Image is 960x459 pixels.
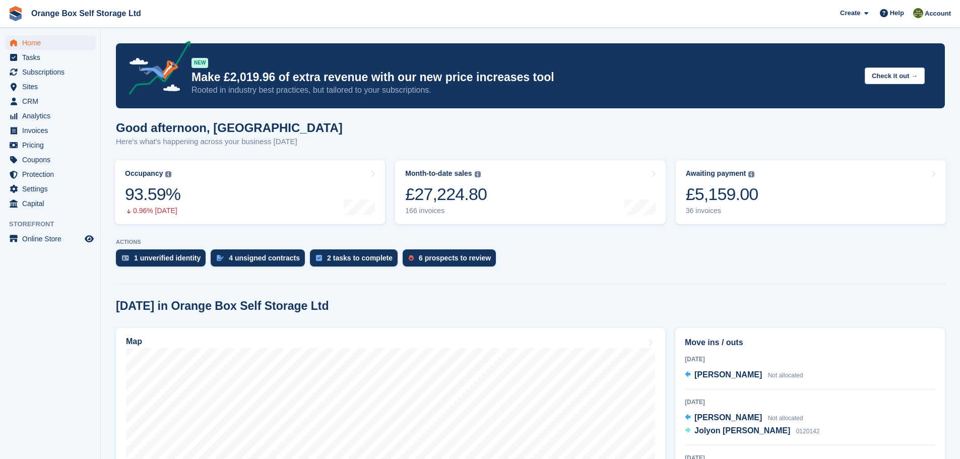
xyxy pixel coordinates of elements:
img: stora-icon-8386f47178a22dfd0bd8f6a31ec36ba5ce8667c1dd55bd0f319d3a0aa187defe.svg [8,6,23,21]
span: Online Store [22,232,83,246]
div: [DATE] [685,398,935,407]
span: Not allocated [768,415,803,422]
div: 93.59% [125,184,180,205]
span: Home [22,36,83,50]
span: Subscriptions [22,65,83,79]
span: Sites [22,80,83,94]
a: menu [5,109,95,123]
a: Month-to-date sales £27,224.80 166 invoices [395,160,665,224]
a: menu [5,94,95,108]
a: menu [5,36,95,50]
a: Preview store [83,233,95,245]
a: menu [5,153,95,167]
p: Here's what's happening across your business [DATE] [116,136,343,148]
a: menu [5,138,95,152]
a: menu [5,123,95,138]
div: 6 prospects to review [419,254,491,262]
img: price-adjustments-announcement-icon-8257ccfd72463d97f412b2fc003d46551f7dbcb40ab6d574587a9cd5c0d94... [120,41,191,98]
img: contract_signature_icon-13c848040528278c33f63329250d36e43548de30e8caae1d1a13099fd9432cc5.svg [217,255,224,261]
h1: Good afternoon, [GEOGRAPHIC_DATA] [116,121,343,135]
img: icon-info-grey-7440780725fd019a000dd9b08b2336e03edf1995a4989e88bcd33f0948082b44.svg [475,171,481,177]
img: prospect-51fa495bee0391a8d652442698ab0144808aea92771e9ea1ae160a38d050c398.svg [409,255,414,261]
span: CRM [22,94,83,108]
a: [PERSON_NAME] Not allocated [685,412,803,425]
div: £27,224.80 [405,184,487,205]
span: Jolyon [PERSON_NAME] [694,426,790,435]
a: 1 unverified identity [116,249,211,272]
a: menu [5,167,95,181]
span: Create [840,8,860,18]
span: [PERSON_NAME] [694,413,762,422]
div: 36 invoices [686,207,758,215]
div: NEW [191,58,208,68]
a: [PERSON_NAME] Not allocated [685,369,803,382]
h2: Map [126,337,142,346]
div: 166 invoices [405,207,487,215]
a: menu [5,50,95,64]
button: Check it out → [865,68,925,84]
a: menu [5,232,95,246]
span: Invoices [22,123,83,138]
span: Not allocated [768,372,803,379]
div: 4 unsigned contracts [229,254,300,262]
span: Protection [22,167,83,181]
img: verify_identity-adf6edd0f0f0b5bbfe63781bf79b02c33cf7c696d77639b501bdc392416b5a36.svg [122,255,129,261]
a: Orange Box Self Storage Ltd [27,5,145,22]
span: Settings [22,182,83,196]
span: Storefront [9,219,100,229]
div: Occupancy [125,169,163,178]
img: icon-info-grey-7440780725fd019a000dd9b08b2336e03edf1995a4989e88bcd33f0948082b44.svg [165,171,171,177]
img: Pippa White [913,8,923,18]
a: Occupancy 93.59% 0.96% [DATE] [115,160,385,224]
img: icon-info-grey-7440780725fd019a000dd9b08b2336e03edf1995a4989e88bcd33f0948082b44.svg [748,171,754,177]
p: Make £2,019.96 of extra revenue with our new price increases tool [191,70,857,85]
span: Pricing [22,138,83,152]
div: 1 unverified identity [134,254,201,262]
div: £5,159.00 [686,184,758,205]
a: Jolyon [PERSON_NAME] 0120142 [685,425,819,438]
span: Account [925,9,951,19]
span: Help [890,8,904,18]
p: Rooted in industry best practices, but tailored to your subscriptions. [191,85,857,96]
div: 0.96% [DATE] [125,207,180,215]
span: Analytics [22,109,83,123]
div: Awaiting payment [686,169,746,178]
div: [DATE] [685,355,935,364]
a: menu [5,80,95,94]
h2: Move ins / outs [685,337,935,349]
span: Tasks [22,50,83,64]
span: Capital [22,196,83,211]
a: menu [5,196,95,211]
span: [PERSON_NAME] [694,370,762,379]
a: 4 unsigned contracts [211,249,310,272]
a: menu [5,182,95,196]
a: 2 tasks to complete [310,249,403,272]
a: 6 prospects to review [403,249,501,272]
div: Month-to-date sales [405,169,472,178]
a: Awaiting payment £5,159.00 36 invoices [676,160,946,224]
a: menu [5,65,95,79]
div: 2 tasks to complete [327,254,393,262]
img: task-75834270c22a3079a89374b754ae025e5fb1db73e45f91037f5363f120a921f8.svg [316,255,322,261]
p: ACTIONS [116,239,945,245]
h2: [DATE] in Orange Box Self Storage Ltd [116,299,329,313]
span: 0120142 [796,428,820,435]
span: Coupons [22,153,83,167]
